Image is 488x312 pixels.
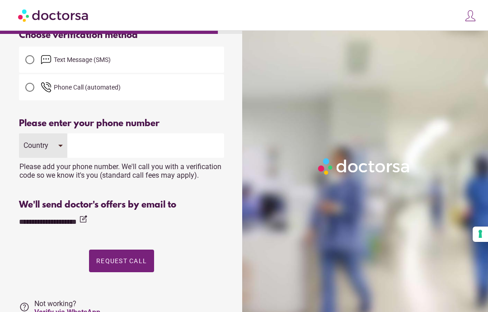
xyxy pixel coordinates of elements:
img: email [41,54,52,65]
img: icons8-customer-100.png [464,9,477,22]
img: phone [41,82,52,93]
span: Request Call [96,257,147,265]
img: Logo-Doctorsa-trans-White-partial-flat.png [315,156,413,177]
div: Choose verification method [19,30,224,41]
img: Doctorsa.com [18,5,89,25]
div: Country [23,141,49,150]
button: Request Call [89,250,154,272]
div: We'll send doctor's offers by email to [19,200,224,210]
span: Text Message (SMS) [54,56,111,63]
div: Please add your phone number. We'll call you with a verification code so we know it's you (standa... [19,158,224,180]
span: Phone Call (automated) [54,84,121,91]
i: edit_square [79,215,88,224]
div: Please enter your phone number [19,118,224,129]
button: Your consent preferences for tracking technologies [473,227,488,242]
